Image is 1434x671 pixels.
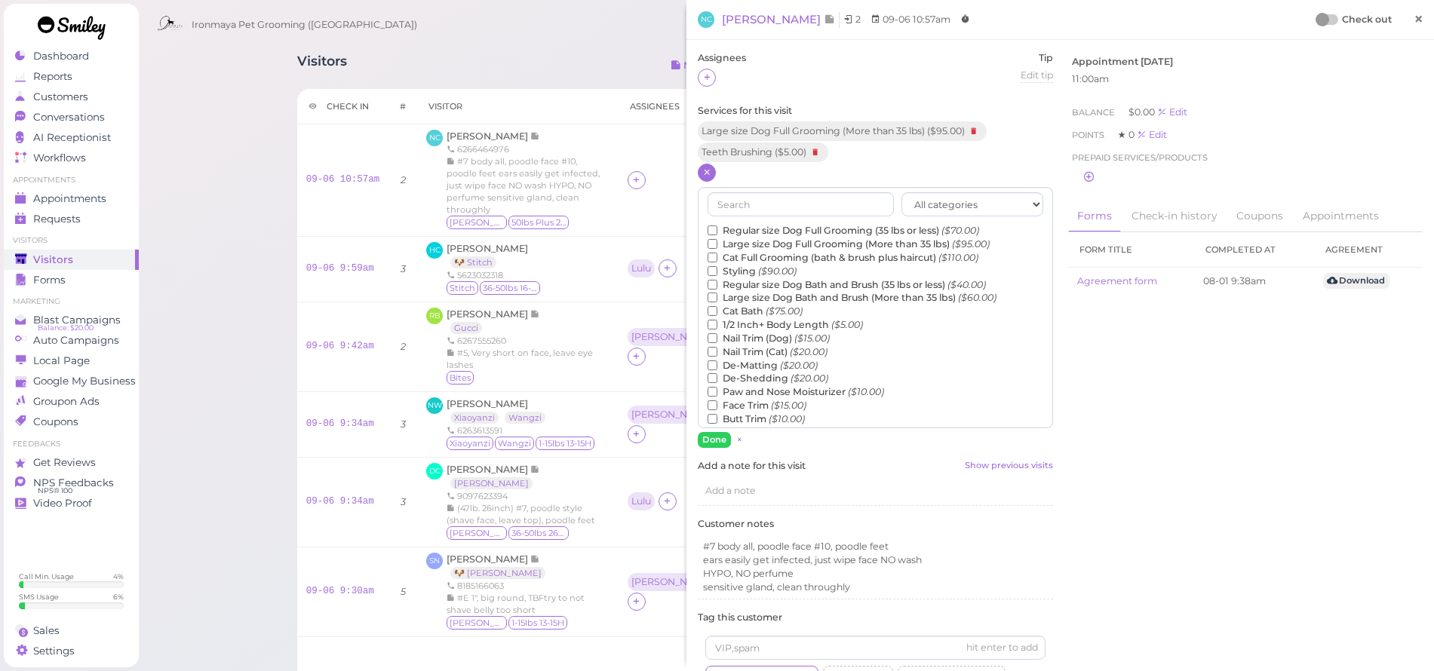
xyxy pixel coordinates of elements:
[619,89,738,124] th: Assignees
[33,645,75,657] span: Settings
[33,131,111,144] span: AI Receptionist
[708,192,894,216] input: Search
[4,371,139,391] a: Google My Business
[447,216,507,229] span: Watson
[33,476,114,489] span: NPS Feedbacks
[708,359,818,372] label: De-Matting
[1342,12,1392,27] label: Check out
[495,437,534,450] span: Wangzi
[631,409,712,420] div: [PERSON_NAME]
[297,89,389,124] th: Check in
[1194,232,1314,268] th: Completed at
[33,90,88,103] span: Customers
[708,347,717,357] input: Nail Trim (Cat) ($20.00)
[447,143,609,155] div: 6266464976
[708,320,717,329] input: 1/2 Inch+ Body Length ($5.00)
[19,571,74,581] div: Call Min. Usage
[831,319,863,330] i: ($5.00)
[447,156,600,215] span: #7 body all, poodle face #10, poodle feet ears easily get infected, just wipe face NO wash HYPO, ...
[33,213,81,225] span: Requests
[4,175,139,185] li: Appointments
[698,51,746,65] label: Assignees
[722,12,840,28] a: [PERSON_NAME]
[4,209,139,229] a: Requests
[708,360,717,370] input: De-Matting ($20.00)
[530,308,540,320] span: Note
[758,265,797,277] i: ($90.00)
[1314,232,1423,268] th: Agreement
[965,459,1053,473] a: Show previous visits
[708,278,986,292] label: Regular size Dog Bath and Brush (35 lbs or less)
[790,346,828,357] i: ($20.00)
[4,620,139,641] a: Sales
[447,503,595,525] span: (47lb. 26inch) #7, poodle style (shave face, leave top), poodle feet
[4,641,139,661] a: Settings
[4,310,139,330] a: Blast Campaigns Balance: $20.00
[306,496,374,507] a: 09-06 9:34am
[480,281,540,295] span: 36-50lbs 16-20H
[4,330,139,351] a: Auto Campaigns
[708,399,806,412] label: Face Trim
[530,553,540,565] span: Note
[401,586,406,597] i: 5
[4,87,139,107] a: Customers
[447,616,507,630] span: Giovanni
[769,413,805,424] i: ($10.00)
[698,611,1053,624] label: Tag this customer
[1068,232,1195,268] th: Form title
[722,12,824,26] span: [PERSON_NAME]
[38,485,72,497] span: NPS® 100
[306,418,374,429] a: 09-06 9:34am
[628,492,659,512] div: Lulu
[450,256,496,268] a: 🐶 Stitch
[708,427,717,437] input: Paws Trim ($5.00)
[447,553,553,578] a: [PERSON_NAME] 🐶 [PERSON_NAME]
[19,592,59,602] div: SMS Usage
[1072,72,1420,86] div: 11:00am
[4,46,139,66] a: Dashboard
[708,291,996,305] label: Large size Dog Bath and Brush (More than 35 lbs)
[708,400,717,410] input: Face Trim ($15.00)
[1414,8,1423,29] span: ×
[1194,268,1314,295] td: 08-01 9:38am
[505,412,545,424] a: Wangzi
[447,348,593,370] span: #5, Very short on face, leave eye lashes
[447,243,528,268] a: [PERSON_NAME] 🐶 Stitch
[941,225,979,236] i: ($70.00)
[426,553,443,569] span: SN
[703,567,1048,581] p: HYPO, NO perfume
[708,253,717,262] input: Cat Full Grooming (bath & brush plus haircut) ($110.00)
[426,397,443,414] span: NW
[33,415,78,428] span: Coupons
[4,107,139,127] a: Conversations
[447,371,474,385] span: Bites
[628,328,720,348] div: [PERSON_NAME]
[708,293,717,302] input: Large size Dog Bath and Brush (More than 35 lbs) ($60.00)
[4,250,139,270] a: Visitors
[447,335,609,347] div: 6267555260
[1072,55,1173,69] label: Appointment [DATE]
[824,12,835,26] span: Note
[780,360,818,371] i: ($20.00)
[447,269,542,281] div: 5623032318
[447,308,540,333] a: [PERSON_NAME] Gucci
[113,592,124,602] div: 6 %
[1122,201,1226,232] a: Check-in history
[4,66,139,87] a: Reports
[698,517,1053,531] label: Customer notes
[447,281,478,295] span: Stitch
[33,253,73,266] span: Visitors
[628,406,720,425] div: [PERSON_NAME]
[1072,107,1117,118] span: Balance
[401,174,406,185] i: 2
[447,553,530,565] span: [PERSON_NAME]
[794,332,830,344] i: ($15.00)
[708,225,717,235] input: Regular size Dog Full Grooming (35 lbs or less) ($70.00)
[401,263,406,274] i: 3
[631,496,651,507] div: Lulu
[703,540,1048,553] p: #7 body all, poodle face #10, poodle feet
[33,70,72,83] span: Reports
[33,456,96,469] span: Get Reviews
[659,54,724,78] button: Notes
[401,496,406,507] i: 3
